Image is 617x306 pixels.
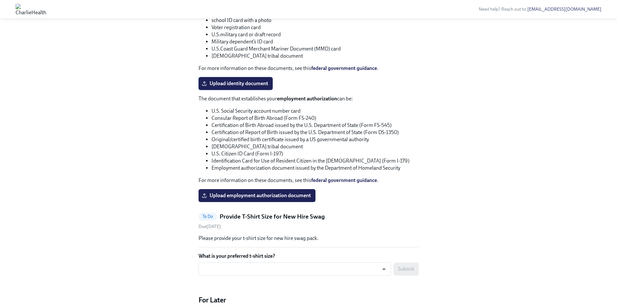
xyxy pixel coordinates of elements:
[203,80,268,87] span: Upload identity document
[527,6,601,12] a: [EMAIL_ADDRESS][DOMAIN_NAME]
[199,189,315,202] label: Upload employment authorization document
[199,177,419,184] p: For more information on these documents, see this .
[211,164,419,172] li: Employment authorization document issued by the Department of Homeland Security
[211,115,419,122] li: Consular Report of Birth Abroad (Form FS-240)
[199,262,391,276] div: ​
[199,214,217,219] span: To Do
[220,212,325,221] h5: Provide T-Shirt Size for New Hire Swag
[199,235,419,242] p: Please provide your t-shirt size for new hire swag pack.
[211,143,419,150] li: [DEMOGRAPHIC_DATA] tribal document
[199,253,419,260] label: What is your preferred t-shirt size?
[199,77,273,90] label: Upload identity document
[211,122,419,129] li: Certification of Birth Abroad issued by the U.S. Department of State (Form FS-545)
[211,150,419,157] li: U.S. Citizen ID Card (Form I-197)
[211,24,419,31] li: Voter registration card
[277,96,337,102] strong: employment authorization
[211,38,419,45] li: Military dependent’s ID card
[211,31,419,38] li: U.S.military card or draft record
[211,136,419,143] li: Original/certified birth certificate issued by a US governmental authority
[199,95,419,102] p: The document that establishes your can be:
[311,177,377,183] a: federal government guidance
[211,129,419,136] li: Certification of Report of Birth issued by the U.S. Department of State (Form DS-1350)
[199,224,221,229] span: Friday, October 17th 2025, 7:00 am
[211,52,419,60] li: [DEMOGRAPHIC_DATA] tribal document
[211,17,419,24] li: school ID card with a photo
[311,65,377,71] a: federal government guidance
[16,4,46,14] img: CharlieHealth
[203,192,311,199] span: Upload employment authorization document
[199,212,419,230] a: To DoProvide T-Shirt Size for New Hire SwagDue[DATE]
[479,6,601,12] span: Need help? Reach out to
[199,295,419,305] h4: For Later
[211,45,419,52] li: U.S.Coast Guard Merchant Mariner Document (MMD) card
[211,108,419,115] li: U.S. Social Security account number card
[199,65,419,72] p: For more information on these documents, see this .
[211,157,419,164] li: Identification Card for Use of Resident Citizen in the [DEMOGRAPHIC_DATA] (Form I-179)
